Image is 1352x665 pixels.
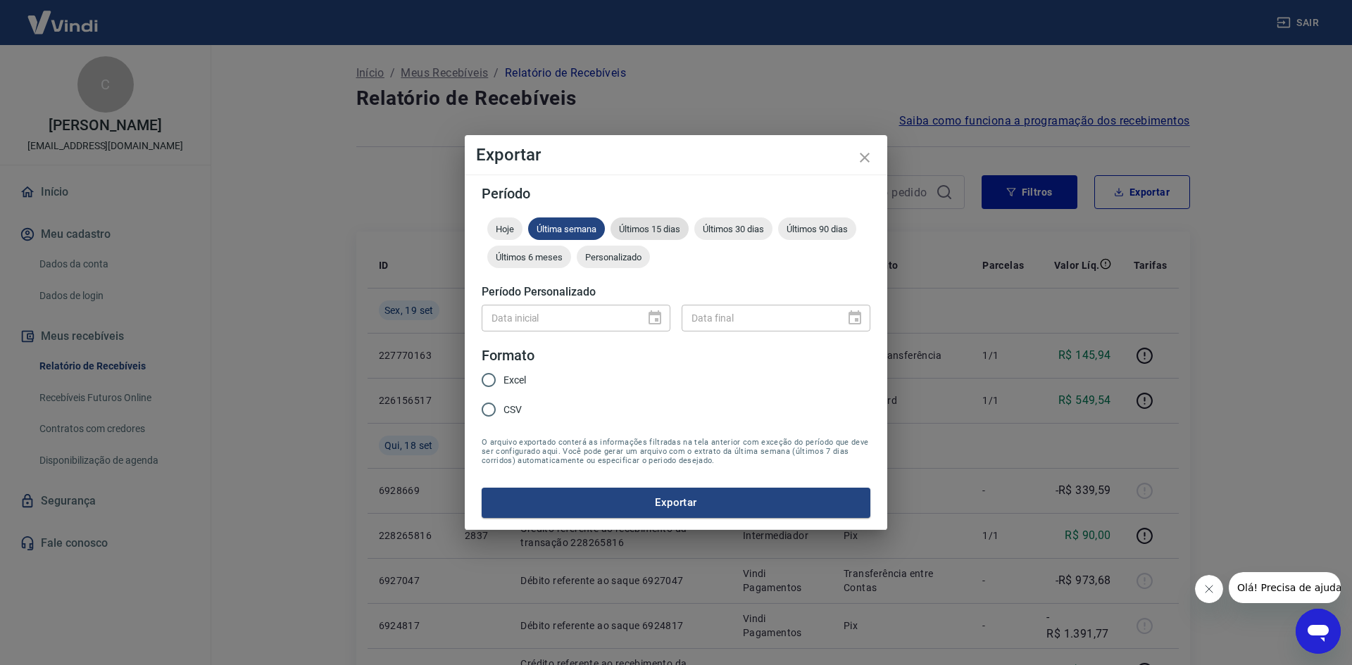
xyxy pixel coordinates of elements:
span: Excel [503,373,526,388]
input: DD/MM/YYYY [482,305,635,331]
div: Últimos 90 dias [778,217,856,240]
div: Últimos 30 dias [694,217,772,240]
legend: Formato [482,346,534,366]
span: Olá! Precisa de ajuda? [8,10,118,21]
span: Personalizado [577,252,650,262]
span: CSV [503,403,522,417]
div: Últimos 15 dias [611,217,689,240]
span: Últimos 30 dias [694,224,772,234]
span: O arquivo exportado conterá as informações filtradas na tela anterior com exceção do período que ... [482,438,870,465]
button: Exportar [482,488,870,517]
h4: Exportar [476,146,876,163]
span: Últimos 90 dias [778,224,856,234]
div: Hoje [487,217,522,240]
iframe: Botão para abrir a janela de mensagens [1296,609,1341,654]
span: Últimos 15 dias [611,224,689,234]
div: Personalizado [577,246,650,268]
input: DD/MM/YYYY [682,305,835,331]
h5: Período [482,186,870,201]
div: Últimos 6 meses [487,246,571,268]
iframe: Fechar mensagem [1195,575,1223,603]
h5: Período Personalizado [482,285,870,299]
span: Hoje [487,224,522,234]
span: Últimos 6 meses [487,252,571,262]
button: close [848,141,882,175]
div: Última semana [528,217,605,240]
span: Última semana [528,224,605,234]
iframe: Mensagem da empresa [1229,572,1341,603]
